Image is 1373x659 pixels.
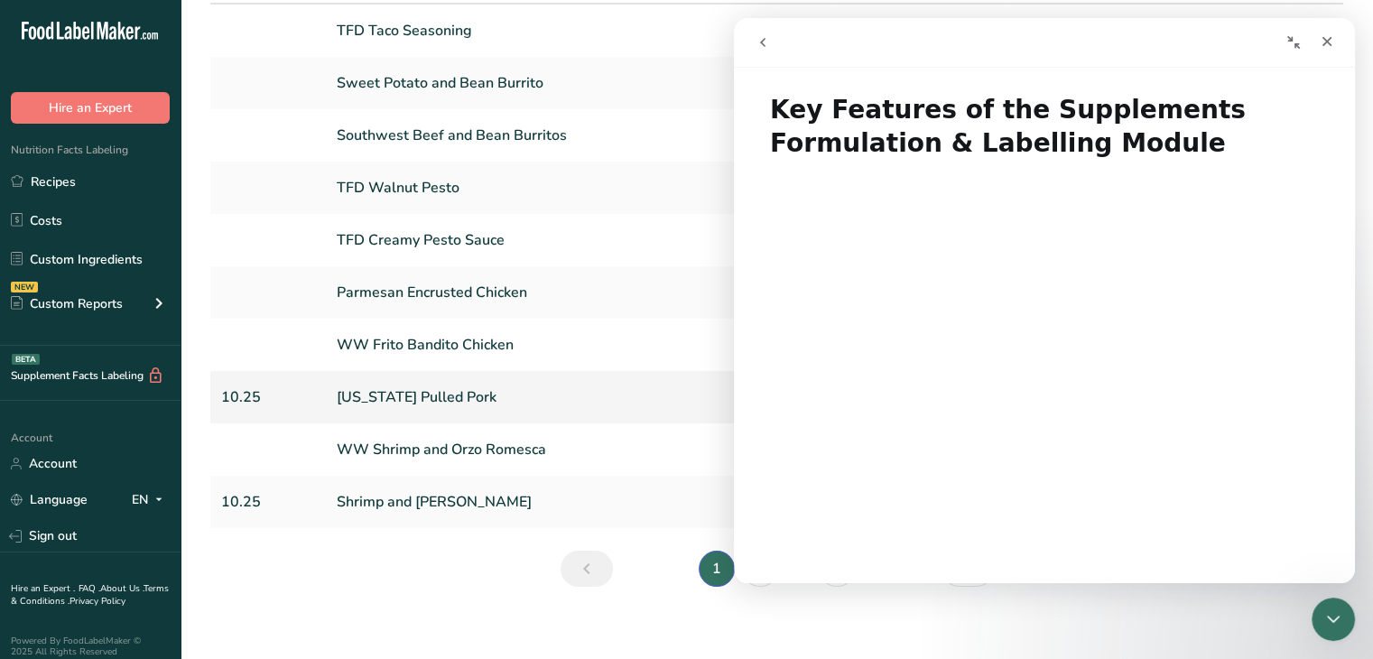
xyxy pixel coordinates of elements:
a: Southwest Beef and Bean Burritos [337,116,823,154]
a: WW Shrimp and Orzo Romesca [337,431,823,469]
div: Custom Reports [11,294,123,313]
a: TFD Creamy Pesto Sauce [337,221,823,259]
iframe: Intercom live chat [1312,598,1355,641]
a: Sweet Potato and Bean Burrito [337,64,823,102]
a: WW Frito Bandito Chicken [337,326,823,364]
a: Privacy Policy [70,595,125,608]
div: Powered By FoodLabelMaker © 2025 All Rights Reserved [11,636,170,657]
a: Sauces and Rubs [1015,12,1276,50]
a: TFD Taco Seasoning [337,12,823,50]
a: Previous page [561,551,613,587]
a: [US_STATE] Pulled Pork [337,378,823,416]
iframe: Intercom live chat [734,18,1355,583]
a: Language [11,484,88,515]
div: BETA [12,354,40,365]
a: Parmesan Encrusted Chicken [337,274,823,311]
button: Hire an Expert [11,92,170,124]
a: 03-09-2025 [845,12,993,50]
div: NEW [11,282,38,292]
a: Terms & Conditions . [11,582,169,608]
a: About Us . [100,582,144,595]
a: Hire an Expert . [11,582,75,595]
a: FAQ . [79,582,100,595]
a: 10.25 [221,378,315,416]
a: TFD Walnut Pesto [337,169,823,207]
a: Shrimp and [PERSON_NAME] [337,483,823,521]
a: 10.25 [221,483,315,521]
div: EN [132,489,170,511]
